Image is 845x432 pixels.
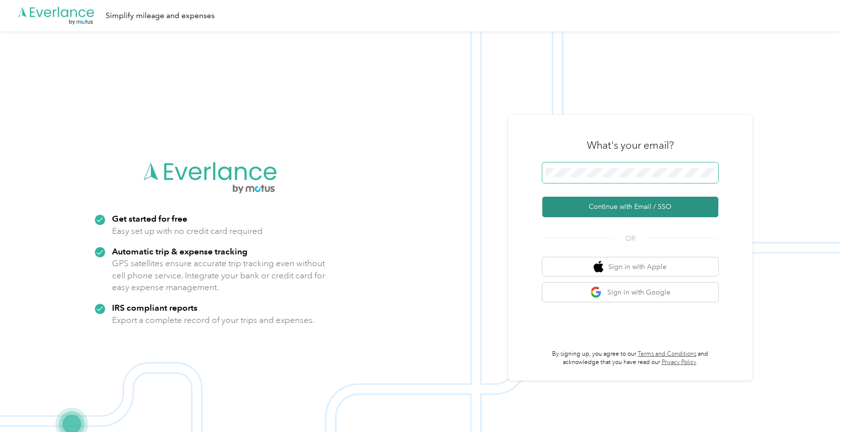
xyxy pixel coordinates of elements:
[613,233,647,244] span: OR
[662,359,696,366] a: Privacy Policy
[590,286,602,298] img: google logo
[638,350,696,358] a: Terms and Conditions
[112,314,314,326] p: Export a complete record of your trips and expenses.
[542,197,718,217] button: Continue with Email / SSO
[542,283,718,302] button: google logoSign in with Google
[112,302,198,313] strong: IRS compliant reports
[112,257,326,294] p: GPS satellites ensure accurate trip tracking even without cell phone service. Integrate your bank...
[112,246,247,256] strong: Automatic trip & expense tracking
[542,257,718,276] button: apple logoSign in with Apple
[112,213,187,224] strong: Get started for free
[594,261,603,273] img: apple logo
[587,138,674,152] h3: What's your email?
[106,10,215,22] div: Simplify mileage and expenses
[112,225,263,237] p: Easy set up with no credit card required
[542,350,718,367] p: By signing up, you agree to our and acknowledge that you have read our .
